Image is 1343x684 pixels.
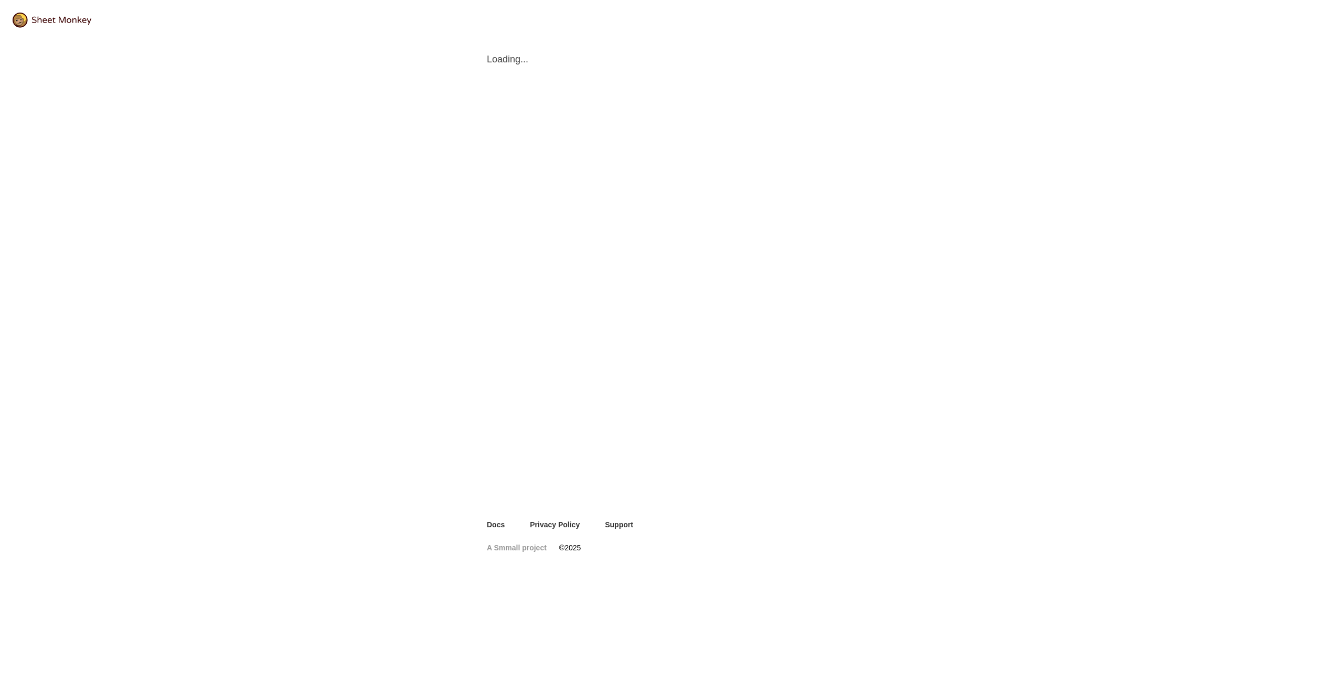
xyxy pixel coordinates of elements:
[530,519,580,530] a: Privacy Policy
[487,519,505,530] a: Docs
[13,13,91,28] img: logo@2x.png
[487,542,547,553] a: A Smmall project
[559,542,581,553] span: © 2025
[605,519,633,530] a: Support
[487,53,856,66] span: Loading...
